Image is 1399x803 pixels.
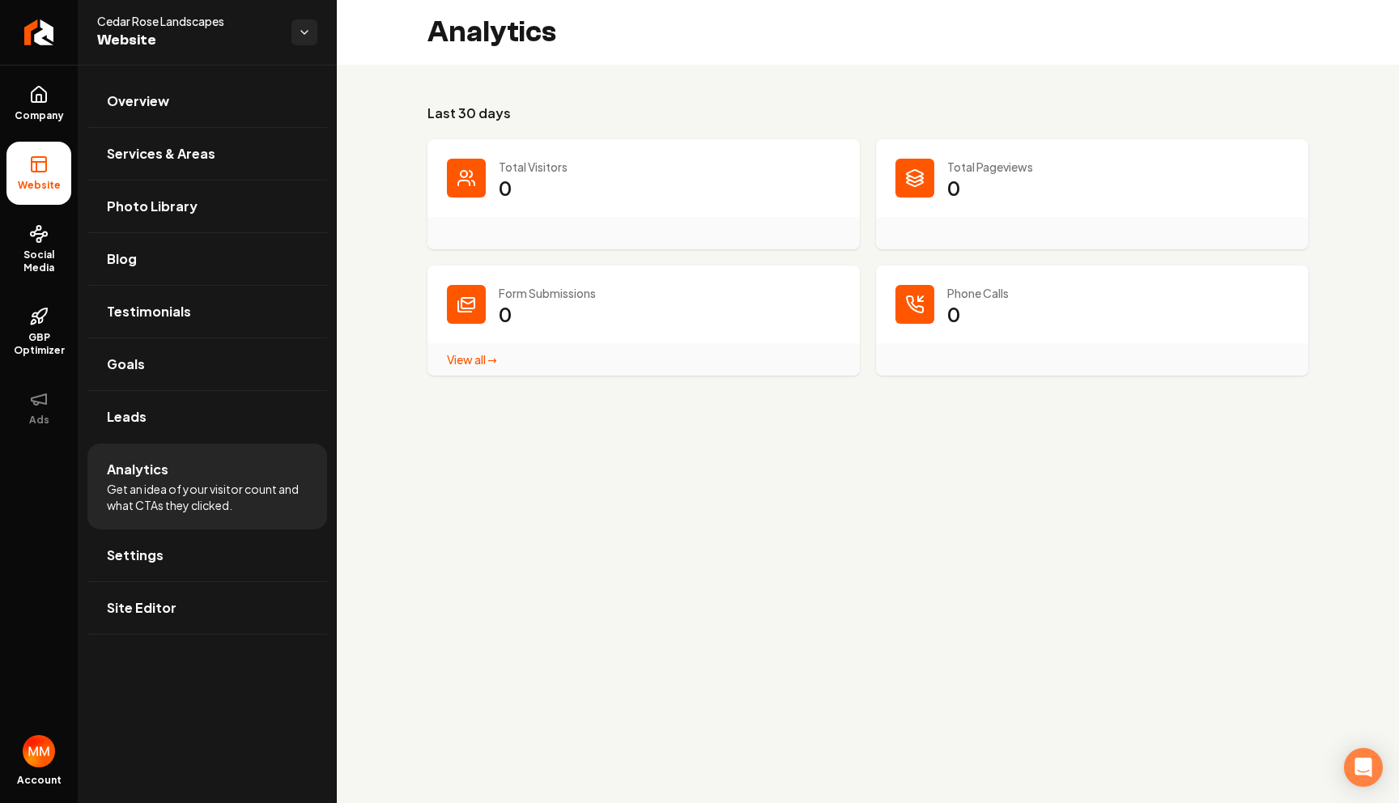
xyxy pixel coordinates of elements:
a: Photo Library [87,181,327,232]
img: Mohamed Mohamed [23,735,55,767]
span: Site Editor [107,598,176,618]
p: 0 [947,301,960,327]
a: Overview [87,75,327,127]
span: Social Media [6,249,71,274]
img: Rebolt Logo [24,19,54,45]
button: Open user button [23,735,55,767]
p: 0 [499,301,512,327]
span: Account [17,774,62,787]
a: Site Editor [87,582,327,634]
a: Testimonials [87,286,327,338]
a: Leads [87,391,327,443]
span: Website [11,179,67,192]
button: Ads [6,376,71,440]
span: GBP Optimizer [6,331,71,357]
p: Phone Calls [947,285,1289,301]
span: Ads [23,414,56,427]
a: Services & Areas [87,128,327,180]
span: Website [97,29,279,52]
h2: Analytics [427,16,556,49]
p: Form Submissions [499,285,840,301]
h3: Last 30 days [427,104,1308,123]
a: View all → [447,352,497,367]
div: Open Intercom Messenger [1344,748,1383,787]
span: Analytics [107,460,168,479]
p: 0 [499,175,512,201]
a: Goals [87,338,327,390]
span: Leads [107,407,147,427]
span: Photo Library [107,197,198,216]
span: Blog [107,249,137,269]
span: Goals [107,355,145,374]
span: Settings [107,546,164,565]
span: Testimonials [107,302,191,321]
a: GBP Optimizer [6,294,71,370]
span: Overview [107,91,169,111]
span: Get an idea of your visitor count and what CTAs they clicked. [107,481,308,513]
a: Company [6,72,71,135]
p: Total Visitors [499,159,840,175]
span: Company [8,109,70,122]
a: Blog [87,233,327,285]
span: Services & Areas [107,144,215,164]
p: Total Pageviews [947,159,1289,175]
a: Settings [87,529,327,581]
p: 0 [947,175,960,201]
span: Cedar Rose Landscapes [97,13,279,29]
a: Social Media [6,211,71,287]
